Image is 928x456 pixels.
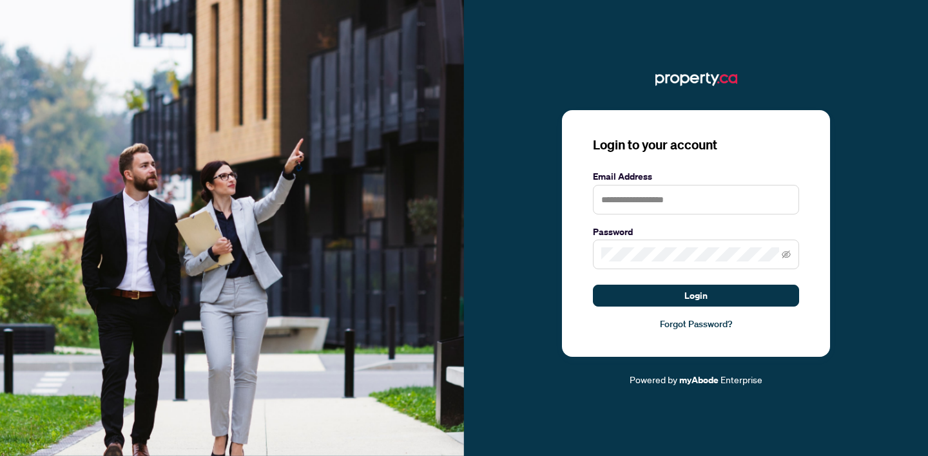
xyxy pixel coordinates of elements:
[684,285,708,306] span: Login
[782,250,791,259] span: eye-invisible
[593,136,799,154] h3: Login to your account
[720,374,762,385] span: Enterprise
[679,373,719,387] a: myAbode
[593,285,799,307] button: Login
[593,317,799,331] a: Forgot Password?
[655,69,737,90] img: ma-logo
[593,169,799,184] label: Email Address
[630,374,677,385] span: Powered by
[593,225,799,239] label: Password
